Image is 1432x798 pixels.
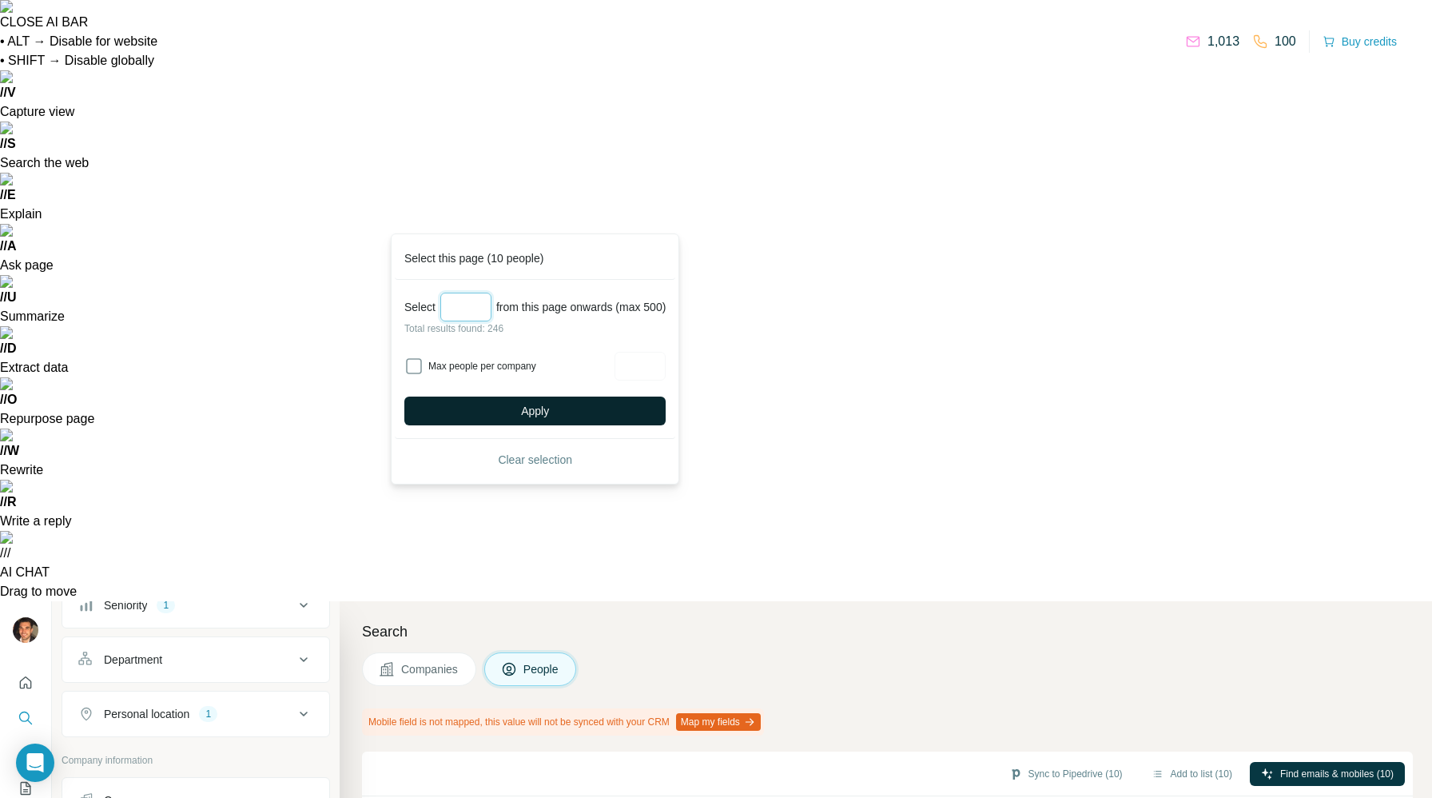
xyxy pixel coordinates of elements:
div: Open Intercom Messenger [16,744,54,782]
button: Search [13,704,38,732]
div: Department [104,652,162,668]
button: Personal location1 [62,695,329,733]
button: Seniority1 [62,586,329,624]
div: Seniority [104,597,147,613]
span: People [523,661,560,677]
button: Find emails & mobiles (10) [1250,762,1405,786]
button: Map my fields [676,713,761,731]
div: Personal location [104,706,189,722]
button: Add to list (10) [1140,762,1243,786]
span: Companies [401,661,459,677]
button: Sync to Pipedrive (10) [998,762,1134,786]
div: 1 [199,707,217,721]
img: Avatar [13,617,38,643]
span: Find emails & mobiles (10) [1280,767,1394,781]
p: Company information [62,753,330,768]
div: Mobile field is not mapped, this value will not be synced with your CRM [362,708,764,736]
button: Department [62,640,329,679]
h4: Search [362,620,1413,643]
button: Enrich CSV [13,739,38,768]
button: Quick start [13,668,38,697]
div: 1 [157,598,175,612]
